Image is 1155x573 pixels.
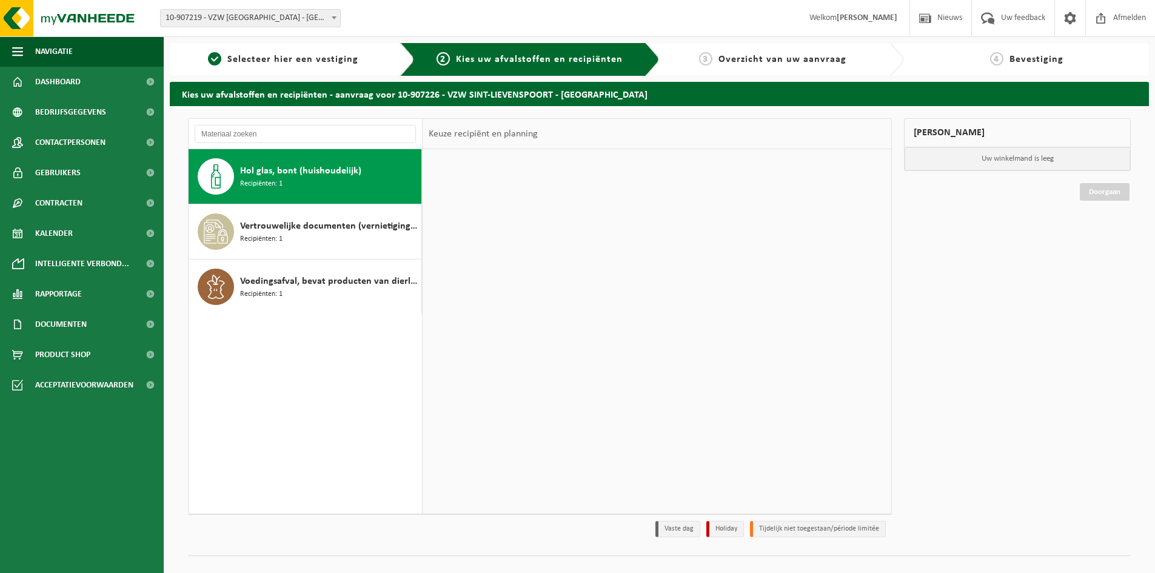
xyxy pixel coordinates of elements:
button: Vertrouwelijke documenten (vernietiging - recyclage) Recipiënten: 1 [189,204,422,260]
span: Vertrouwelijke documenten (vernietiging - recyclage) [240,219,418,233]
span: 1 [208,52,221,65]
li: Holiday [706,521,744,537]
div: [PERSON_NAME] [904,118,1131,147]
span: 4 [990,52,1003,65]
input: Materiaal zoeken [195,125,416,143]
span: Bedrijfsgegevens [35,97,106,127]
a: 1Selecteer hier een vestiging [176,52,390,67]
span: Hol glas, bont (huishoudelijk) [240,164,361,178]
a: Doorgaan [1080,183,1130,201]
span: Gebruikers [35,158,81,188]
span: Overzicht van uw aanvraag [718,55,846,64]
span: Recipiënten: 1 [240,178,283,190]
span: Acceptatievoorwaarden [35,370,133,400]
span: Product Shop [35,340,90,370]
span: Kies uw afvalstoffen en recipiënten [456,55,623,64]
span: Dashboard [35,67,81,97]
span: Intelligente verbond... [35,249,129,279]
li: Vaste dag [655,521,700,537]
h2: Kies uw afvalstoffen en recipiënten - aanvraag voor 10-907226 - VZW SINT-LIEVENSPOORT - [GEOGRAPH... [170,82,1149,106]
span: Contracten [35,188,82,218]
button: Hol glas, bont (huishoudelijk) Recipiënten: 1 [189,149,422,204]
span: 10-907219 - VZW SINT-LIEVENSPOORT - GENT [161,10,340,27]
span: Rapportage [35,279,82,309]
span: Voedingsafval, bevat producten van dierlijke oorsprong, onverpakt, categorie 3 [240,274,418,289]
li: Tijdelijk niet toegestaan/période limitée [750,521,886,537]
span: Recipiënten: 1 [240,233,283,245]
span: Documenten [35,309,87,340]
span: Contactpersonen [35,127,105,158]
span: 10-907219 - VZW SINT-LIEVENSPOORT - GENT [160,9,341,27]
p: Uw winkelmand is leeg [905,147,1130,170]
span: Bevestiging [1009,55,1063,64]
span: Recipiënten: 1 [240,289,283,300]
span: 2 [437,52,450,65]
span: Selecteer hier een vestiging [227,55,358,64]
span: 3 [699,52,712,65]
span: Navigatie [35,36,73,67]
span: Kalender [35,218,73,249]
button: Voedingsafval, bevat producten van dierlijke oorsprong, onverpakt, categorie 3 Recipiënten: 1 [189,260,422,314]
div: Keuze recipiënt en planning [423,119,544,149]
strong: [PERSON_NAME] [837,13,897,22]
